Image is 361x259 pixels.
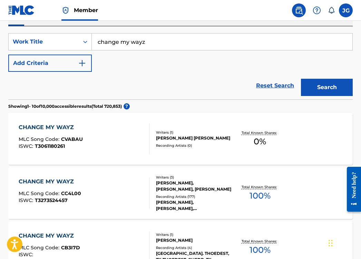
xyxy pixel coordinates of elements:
[242,130,279,135] p: Total Known Shares:
[156,135,231,141] div: [PERSON_NAME] [PERSON_NAME]
[19,251,35,258] span: ISWC :
[253,78,297,93] a: Reset Search
[19,143,35,149] span: ISWC :
[19,244,61,251] span: MLC Song Code :
[156,130,231,135] div: Writers ( 1 )
[8,103,122,109] p: Showing 1 - 10 of 10,000 accessible results (Total 720,853 )
[35,197,68,203] span: T3273524457
[156,175,231,180] div: Writers ( 3 )
[8,55,92,72] button: Add Criteria
[35,143,65,149] span: T3061180261
[19,136,61,142] span: MLC Song Code :
[74,6,98,14] span: Member
[156,245,231,250] div: Recording Artists ( 4 )
[156,180,231,192] div: [PERSON_NAME], [PERSON_NAME], [PERSON_NAME]
[61,190,81,196] span: CC4L00
[292,3,306,17] a: Public Search
[8,5,35,15] img: MLC Logo
[156,232,231,237] div: Writers ( 1 )
[301,79,353,96] button: Search
[19,232,80,240] div: CHANGE MY WAYZ
[156,199,231,212] div: [PERSON_NAME], [PERSON_NAME], [PERSON_NAME], [PERSON_NAME], [PERSON_NAME]
[61,244,80,251] span: CB3I7D
[339,3,353,17] div: User Menu
[124,103,130,109] span: ?
[242,184,279,190] p: Total Known Shares:
[19,178,81,186] div: CHANGE MY WAYZ
[8,33,353,99] form: Search Form
[19,123,83,132] div: CHANGE MY WAYZ
[313,6,321,15] img: help
[78,59,86,67] img: 9d2ae6d4665cec9f34b9.svg
[254,135,266,148] span: 0 %
[250,190,271,202] span: 100 %
[342,160,361,219] iframe: Resource Center
[8,167,353,219] a: CHANGE MY WAYZMLC Song Code:CC4L00ISWC:T3273524457Writers (3)[PERSON_NAME], [PERSON_NAME], [PERSO...
[310,3,324,17] div: Help
[242,239,279,244] p: Total Known Shares:
[19,190,61,196] span: MLC Song Code :
[326,226,361,259] iframe: Chat Widget
[328,7,335,14] div: Notifications
[295,6,303,15] img: search
[250,244,271,256] span: 100 %
[156,194,231,199] div: Recording Artists ( 177 )
[8,113,353,165] a: CHANGE MY WAYZMLC Song Code:CVABAUISWC:T3061180261Writers (1)[PERSON_NAME] [PERSON_NAME]Recording...
[156,143,231,148] div: Recording Artists ( 0 )
[13,38,75,46] div: Work Title
[329,233,333,253] div: Drag
[61,136,83,142] span: CVABAU
[156,237,231,243] div: [PERSON_NAME]
[61,6,70,15] img: Top Rightsholder
[19,197,35,203] span: ISWC :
